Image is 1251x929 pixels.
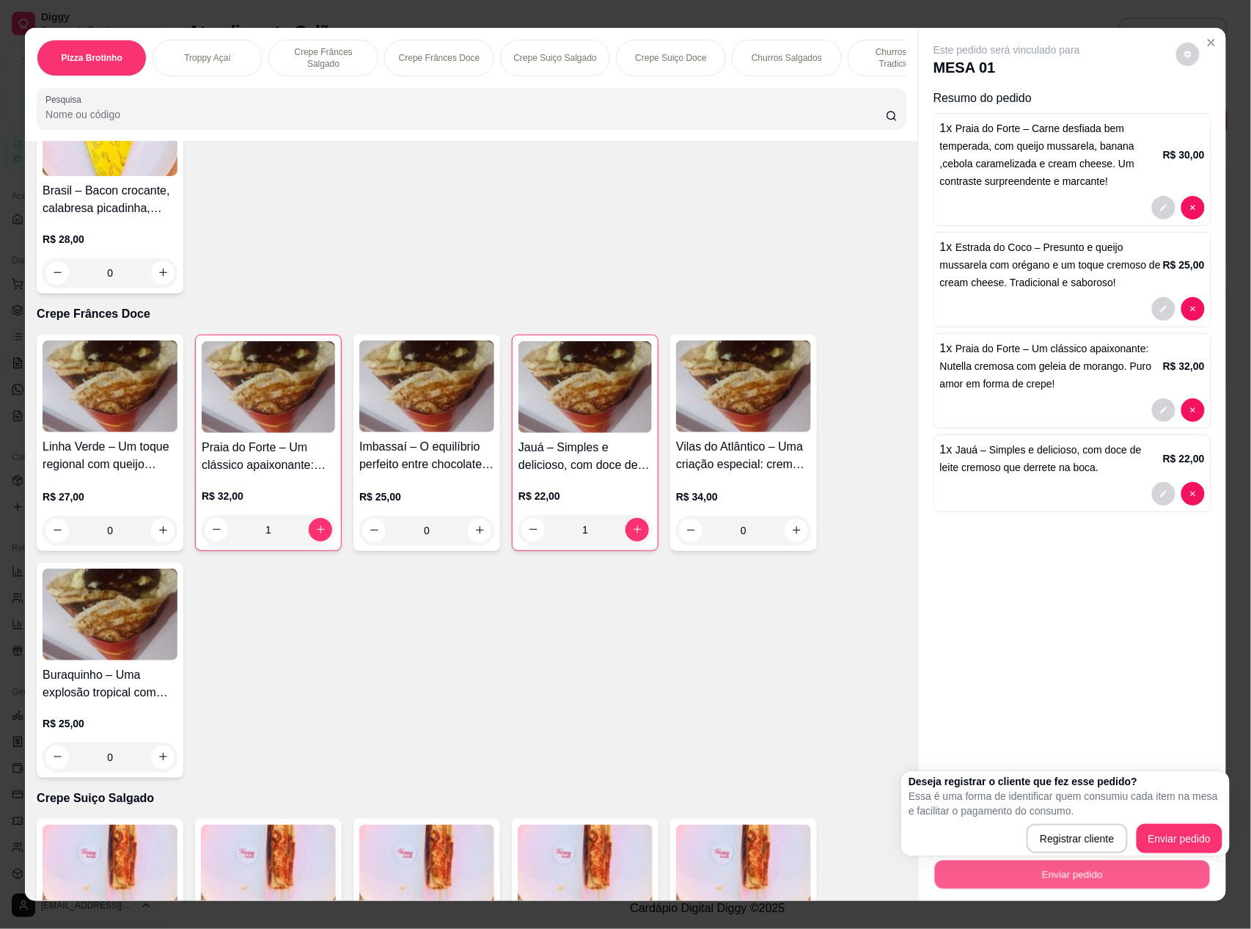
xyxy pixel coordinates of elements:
button: Close [1200,31,1223,54]
button: decrease-product-quantity [45,519,69,542]
p: Crepe Suiço Salgado [513,52,596,64]
img: product-image [359,825,494,917]
span: Praia do Forte – Um clássico apaixonante: Nutella cremosa com geleia de morango. Puro amor em for... [940,343,1152,390]
p: Troppy Açaí [184,52,231,64]
button: decrease-product-quantity [205,518,228,542]
p: Crepe Suiço Doce [635,52,706,64]
p: Crepe Frânces Salgado [281,46,366,70]
p: 1 x [940,238,1163,291]
button: increase-product-quantity [625,518,649,542]
img: product-image [676,825,811,917]
button: decrease-product-quantity [1181,196,1205,219]
p: Churros Doce Tradicionais [860,46,945,70]
button: decrease-product-quantity [1152,297,1175,321]
span: Estrada do Coco – Presunto e queijo mussarela com orégano e um toque cremoso de cream cheese. Tra... [940,241,1161,288]
h4: Vilas do Atlântico – Uma criação especial: creme de ninho com Nutella e queijo mussarela. Doce do... [676,438,811,473]
button: decrease-product-quantity [45,746,69,769]
button: decrease-product-quantity [1176,43,1200,66]
p: Crepe Frânces Doce [37,305,906,323]
p: R$ 34,00 [676,489,811,504]
button: increase-product-quantity [468,519,491,542]
img: product-image [518,825,653,917]
p: Resumo do pedido [933,90,1211,107]
label: Pesquisa [45,93,87,106]
p: Crepe Suiço Salgado [37,790,906,807]
input: Pesquisa [45,107,886,122]
img: product-image [43,569,177,660]
h4: Praia do Forte – Um clássico apaixonante: Nutella cremosa com geleia de morango. Puro amor em for... [202,439,335,474]
img: product-image [518,341,652,433]
h4: Brasil – Bacon crocante, calabresa picadinha, carne moída, banana e cream cheese, tudo derretido ... [43,182,177,217]
button: decrease-product-quantity [521,518,545,542]
button: decrease-product-quantity [679,519,702,542]
p: Churros Salgados [752,52,822,64]
p: 1 x [940,120,1163,190]
h4: Imbassaí – O equilíbrio perfeito entre chocolate ao leite e rodelas de banana. Sabor doce e marca... [359,438,494,473]
p: R$ 30,00 [1163,147,1205,162]
button: decrease-product-quantity [1152,398,1175,422]
button: decrease-product-quantity [45,261,69,285]
p: 1 x [940,441,1163,476]
p: R$ 27,00 [43,489,177,504]
h4: Jauá – Simples e delicioso, com doce de leite cremoso que derrete na boca. [518,439,652,474]
button: decrease-product-quantity [362,519,386,542]
p: 1 x [940,340,1163,393]
img: product-image [43,825,177,917]
button: Registrar cliente [1027,824,1127,853]
button: decrease-product-quantity [1152,482,1175,506]
button: increase-product-quantity [151,261,175,285]
img: product-image [201,825,336,917]
p: R$ 25,00 [43,716,177,731]
p: MESA 01 [933,57,1080,78]
button: Enviar pedido [935,861,1210,889]
p: Pizza Brotinho [61,52,122,64]
p: R$ 22,00 [518,489,652,503]
p: Essa é uma forma de identificar quem consumiu cada item na mesa e facilitar o pagamento do consumo. [909,789,1222,818]
button: Enviar pedido [1137,824,1223,853]
h4: Linha Verde – Um toque regional com queijo mussarela, [GEOGRAPHIC_DATA] cremosa e queijo coalho. ... [43,438,177,473]
span: Praia do Forte – Carne desfiada bem temperada, com queijo mussarela, banana ,cebola caramelizada ... [940,123,1134,187]
button: increase-product-quantity [785,519,808,542]
img: product-image [676,340,811,432]
button: decrease-product-quantity [1181,297,1205,321]
p: Este pedido será vinculado para [933,43,1080,57]
img: product-image [43,340,177,432]
button: increase-product-quantity [151,519,175,542]
p: R$ 32,00 [1163,359,1205,374]
button: increase-product-quantity [309,518,332,542]
p: R$ 25,00 [359,489,494,504]
p: R$ 28,00 [43,232,177,247]
h2: Deseja registrar o cliente que fez esse pedido? [909,774,1222,789]
button: increase-product-quantity [151,746,175,769]
button: decrease-product-quantity [1181,482,1205,506]
img: product-image [359,340,494,432]
h4: Buraquinho – Uma explosão tropical com doce de leite, banana e coco ralado. Sabor com cara de verão! [43,666,177,702]
p: R$ 32,00 [202,489,335,503]
span: Jauá – Simples e delicioso, com doce de leite cremoso que derrete na boca. [940,444,1142,473]
button: decrease-product-quantity [1152,196,1175,219]
button: decrease-product-quantity [1181,398,1205,422]
p: R$ 25,00 [1163,258,1205,272]
p: Crepe Frânces Doce [399,52,480,64]
p: R$ 22,00 [1163,451,1205,466]
img: product-image [202,341,335,433]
